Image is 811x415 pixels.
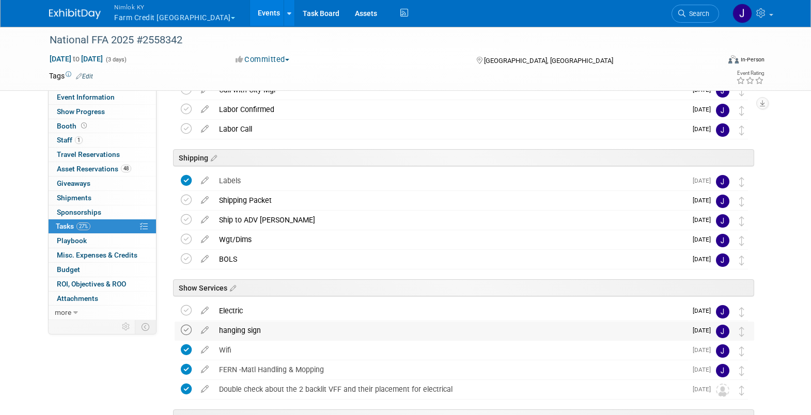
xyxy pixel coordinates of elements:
[716,305,729,318] img: Jamie Dunn
[173,279,754,296] div: Show Services
[196,196,214,205] a: edit
[71,55,81,63] span: to
[693,346,716,354] span: [DATE]
[196,254,214,264] a: edit
[693,327,716,334] span: [DATE]
[196,326,214,335] a: edit
[693,197,716,204] span: [DATE]
[57,280,126,288] span: ROI, Objectives & ROO
[49,205,156,219] a: Sponsorships
[57,136,83,144] span: Staff
[196,345,214,355] a: edit
[214,101,687,118] div: Labor Confirmed
[739,386,744,395] i: Move task
[716,123,729,137] img: Jamie Dunn
[740,56,765,63] div: In-Person
[117,320,135,333] td: Personalize Event Tab Strip
[693,386,716,393] span: [DATE]
[49,292,156,306] a: Attachments
[49,263,156,277] a: Budget
[739,106,744,116] i: Move task
[739,197,744,206] i: Move task
[693,177,716,184] span: [DATE]
[57,194,91,202] span: Shipments
[739,327,744,337] i: Move task
[114,2,235,12] span: Nimlok KY
[693,236,716,243] span: [DATE]
[57,208,101,216] span: Sponsorships
[214,302,687,320] div: Electric
[739,307,744,317] i: Move task
[693,307,716,314] span: [DATE]
[214,191,687,209] div: Shipping Packet
[227,282,236,293] a: Edit sections
[57,251,137,259] span: Misc. Expenses & Credits
[196,105,214,114] a: edit
[55,308,71,316] span: more
[716,175,729,188] img: Jamie Dunn
[57,93,115,101] span: Event Information
[484,57,613,65] span: [GEOGRAPHIC_DATA], [GEOGRAPHIC_DATA]
[716,104,729,117] img: Jamie Dunn
[214,380,687,398] div: Double check about the 2 backlit VFF and their placement for electrical
[196,385,214,394] a: edit
[173,149,754,166] div: Shipping
[214,231,687,248] div: Wgt/Dims
[214,172,687,189] div: Labels
[49,162,156,176] a: Asset Reservations48
[49,148,156,162] a: Travel Reservations
[716,384,729,397] img: Unassigned
[716,195,729,208] img: Jamie Dunn
[716,234,729,247] img: Jamie Dunn
[685,10,709,18] span: Search
[49,90,156,104] a: Event Information
[49,177,156,190] a: Giveaways
[56,222,90,230] span: Tasks
[76,222,90,230] span: 27%
[57,294,98,302] span: Attachments
[739,346,744,356] i: Move task
[105,56,127,63] span: (3 days)
[658,54,765,69] div: Event Format
[49,105,156,119] a: Show Progress
[57,179,90,187] span: Giveaways
[49,133,156,147] a: Staff1
[208,152,217,163] a: Edit sections
[57,122,89,130] span: Booth
[46,31,704,50] div: National FFA 2025 #2558342
[739,125,744,135] i: Move task
[76,73,93,80] a: Edit
[49,248,156,262] a: Misc. Expenses & Credits
[57,265,80,274] span: Budget
[214,211,687,229] div: Ship to ADV [PERSON_NAME]
[732,4,752,23] img: Jamie Dunn
[196,124,214,134] a: edit
[693,106,716,113] span: [DATE]
[57,165,131,173] span: Asset Reservations
[693,125,716,133] span: [DATE]
[716,344,729,358] img: Jamie Dunn
[672,5,719,23] a: Search
[49,219,156,233] a: Tasks27%
[196,215,214,225] a: edit
[739,256,744,265] i: Move task
[739,216,744,226] i: Move task
[49,54,103,63] span: [DATE] [DATE]
[716,253,729,267] img: Jamie Dunn
[49,119,156,133] a: Booth
[716,214,729,228] img: Jamie Dunn
[75,136,83,144] span: 1
[121,165,131,172] span: 48
[196,306,214,315] a: edit
[693,256,716,263] span: [DATE]
[79,122,89,130] span: Booth not reserved yet
[716,325,729,338] img: Jamie Dunn
[739,86,744,96] i: Move task
[736,71,764,76] div: Event Rating
[49,234,156,248] a: Playbook
[716,364,729,377] img: Jamie Dunn
[739,366,744,376] i: Move task
[57,107,105,116] span: Show Progress
[49,9,101,19] img: ExhibitDay
[57,236,87,245] span: Playbook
